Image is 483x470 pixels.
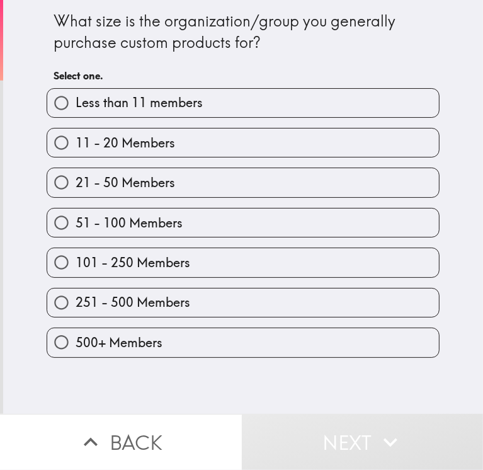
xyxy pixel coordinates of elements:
button: Less than 11 members [47,89,439,117]
button: 500+ Members [47,328,439,357]
button: 101 - 250 Members [47,248,439,277]
div: What size is the organization/group you generally purchase custom products for? [54,11,433,53]
button: 251 - 500 Members [47,289,439,317]
button: 11 - 20 Members [47,129,439,157]
span: 101 - 250 Members [76,254,190,272]
button: 51 - 100 Members [47,209,439,237]
button: 21 - 50 Members [47,168,439,197]
span: 11 - 20 Members [76,134,175,152]
span: 251 - 500 Members [76,294,190,311]
h6: Select one. [54,69,433,83]
span: 51 - 100 Members [76,214,183,232]
span: Less than 11 members [76,94,203,112]
span: 500+ Members [76,334,162,352]
span: 21 - 50 Members [76,174,175,192]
